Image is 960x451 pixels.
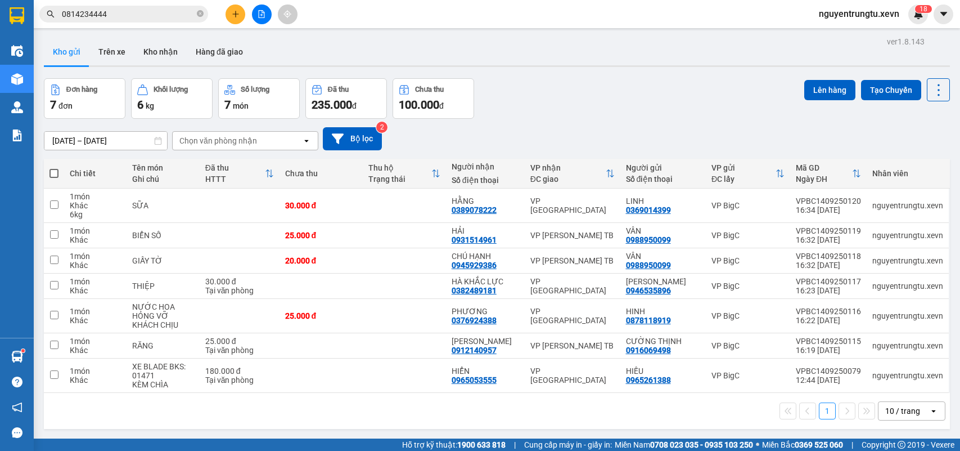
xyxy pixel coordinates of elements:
[796,286,861,295] div: 16:23 [DATE]
[796,316,861,325] div: 16:22 [DATE]
[796,163,852,172] div: Mã GD
[89,38,134,65] button: Trên xe
[328,86,349,93] div: Đã thu
[861,80,921,100] button: Tạo Chuyến
[197,10,204,17] span: close-circle
[70,307,121,316] div: 1 món
[285,231,357,240] div: 25.000 đ
[711,282,785,291] div: VP BigC
[241,86,269,93] div: Số lượng
[530,307,615,325] div: VP [GEOGRAPHIC_DATA]
[452,206,497,215] div: 0389078222
[796,206,861,215] div: 16:34 [DATE]
[132,282,194,291] div: THIỆP
[70,316,121,325] div: Khác
[626,277,700,286] div: HÀ KHÁNH LY
[706,159,790,189] th: Toggle SortBy
[929,407,938,416] svg: open
[200,159,280,189] th: Toggle SortBy
[762,439,843,451] span: Miền Bắc
[12,402,22,413] span: notification
[47,10,55,18] span: search
[796,277,861,286] div: VPBC1409250117
[70,235,121,244] div: Khác
[626,367,700,376] div: HIẾU
[872,371,943,380] div: nguyentrungtu.xevn
[302,136,311,145] svg: open
[452,337,519,346] div: VÕ VĂN CHI
[530,367,615,385] div: VP [GEOGRAPHIC_DATA]
[939,9,949,19] span: caret-down
[285,169,357,178] div: Chưa thu
[132,362,194,380] div: XE BLADE BKS: 01471
[452,226,519,235] div: HẢI
[132,341,194,350] div: RĂNG
[452,277,519,286] div: HÀ KHẮC LỰC
[11,351,23,363] img: warehouse-icon
[530,277,615,295] div: VP [GEOGRAPHIC_DATA]
[626,163,700,172] div: Người gửi
[711,311,785,320] div: VP BigC
[790,159,867,189] th: Toggle SortBy
[132,175,194,184] div: Ghi chú
[452,367,519,376] div: HIỂN
[70,286,121,295] div: Khác
[179,135,257,146] div: Chọn văn phòng nhận
[626,337,700,346] div: CƯỜNG THỊNH
[44,38,89,65] button: Kho gửi
[711,201,785,210] div: VP BigC
[804,80,855,100] button: Lên hàng
[626,286,671,295] div: 0946535896
[70,226,121,235] div: 1 món
[70,376,121,385] div: Khác
[205,346,274,355] div: Tại văn phòng
[898,441,905,449] span: copyright
[626,175,700,184] div: Số điện thoại
[205,376,274,385] div: Tại văn phòng
[796,175,852,184] div: Ngày ĐH
[70,201,121,210] div: Khác
[650,440,753,449] strong: 0708 023 035 - 0935 103 250
[796,197,861,206] div: VPBC1409250120
[796,252,861,261] div: VPBC1409250118
[205,175,265,184] div: HTTT
[11,45,23,57] img: warehouse-icon
[232,10,240,18] span: plus
[70,277,121,286] div: 1 món
[205,337,274,346] div: 25.000 đ
[915,5,932,13] sup: 18
[70,261,121,270] div: Khác
[872,256,943,265] div: nguyentrungtu.xevn
[525,159,620,189] th: Toggle SortBy
[934,5,953,24] button: caret-down
[452,176,519,185] div: Số điện thoại
[452,235,497,244] div: 0931514961
[872,201,943,210] div: nguyentrungtu.xevn
[872,169,943,178] div: Nhân viên
[368,175,431,184] div: Trạng thái
[711,371,785,380] div: VP BigC
[402,439,506,451] span: Hỗ trợ kỹ thuật:
[132,311,194,329] div: HỎNG VỠ KHÁCH CHỊU
[132,163,194,172] div: Tên món
[131,78,213,119] button: Khối lượng6kg
[363,159,446,189] th: Toggle SortBy
[278,5,298,24] button: aim
[21,349,25,352] sup: 1
[70,367,121,376] div: 1 món
[70,210,121,219] div: 6 kg
[132,380,194,389] div: KÈM CHÌA
[252,5,272,24] button: file-add
[530,341,615,350] div: VP [PERSON_NAME] TB
[626,261,671,270] div: 0988950099
[452,376,497,385] div: 0965053555
[12,427,22,438] span: message
[796,261,861,270] div: 16:32 [DATE]
[10,7,24,24] img: logo-vxr
[819,403,836,419] button: 1
[452,261,497,270] div: 0945929386
[530,175,606,184] div: ĐC giao
[224,98,231,111] span: 7
[312,98,352,111] span: 235.000
[197,9,204,20] span: close-circle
